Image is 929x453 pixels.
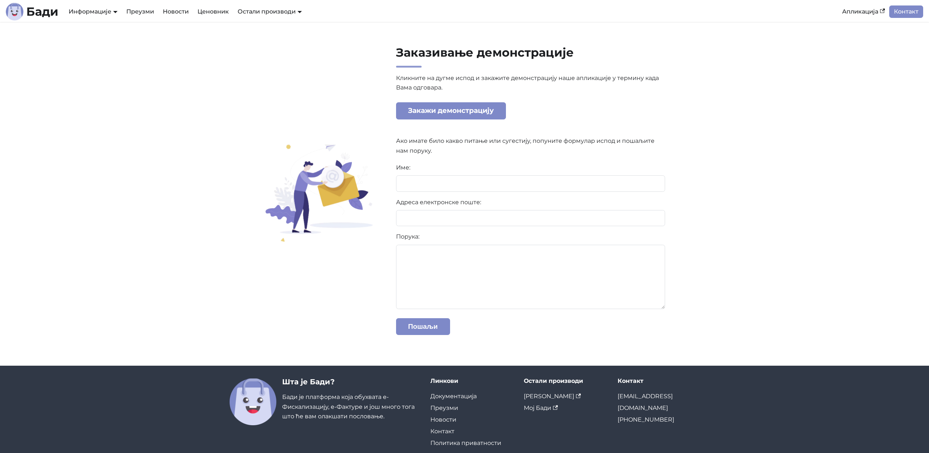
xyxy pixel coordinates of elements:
[838,5,889,18] a: Апликација
[430,439,501,446] a: Политика приватности
[158,5,193,18] a: Новости
[430,416,456,423] a: Новости
[524,377,606,385] div: Остали производи
[193,5,233,18] a: Ценовник
[26,6,58,18] b: Бади
[430,404,458,411] a: Преузми
[430,393,477,400] a: Документација
[618,393,673,411] a: [EMAIL_ADDRESS][DOMAIN_NAME]
[396,73,665,129] p: Кликните на дугме испод и закажите демонстрацију наше апликације у термину када Вама одговара.
[430,377,513,385] div: Линкови
[122,5,158,18] a: Преузми
[396,102,506,119] a: Закажи демонстрацију
[524,404,558,411] a: Мој Бади
[6,3,58,20] a: ЛогоБади
[396,136,665,156] p: Ако имате било какво питање или сугестију, попуните формулар испод и пошаљите нам поруку.
[396,45,665,68] h2: Заказивање демонстрације
[230,378,276,425] img: Бади
[396,232,665,241] label: Порука:
[69,8,118,15] a: Информације
[396,198,665,207] label: Адреса електронске поште:
[6,3,23,20] img: Лого
[396,318,450,335] button: Пошаљи
[396,163,665,172] label: Име:
[524,393,581,400] a: [PERSON_NAME]
[889,5,923,18] a: Контакт
[618,416,674,423] a: [PHONE_NUMBER]
[282,377,419,425] div: Бади је платформа која обухвата е-Фискализацију, е-Фактуре и још много тога што ће вам олакшати п...
[282,377,419,387] h3: Шта је Бади?
[618,377,700,385] div: Контакт
[238,8,302,15] a: Остали производи
[430,428,454,435] a: Контакт
[261,143,375,242] img: Заказивање демонстрације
